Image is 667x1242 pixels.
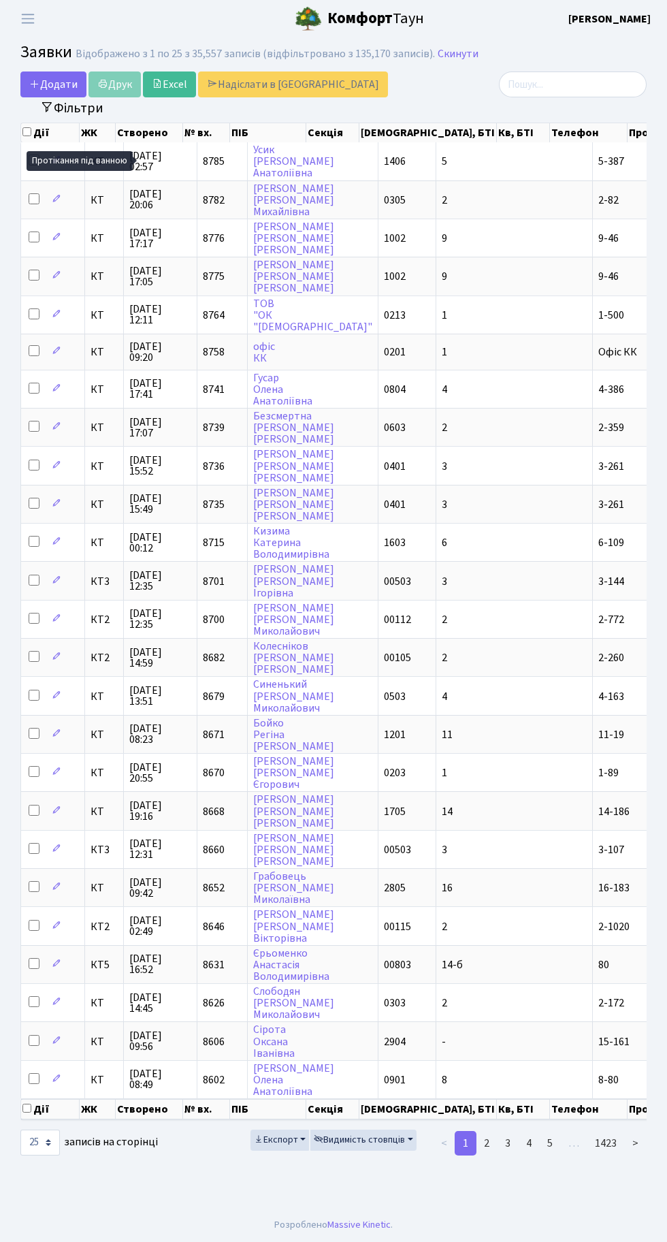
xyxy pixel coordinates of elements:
span: 1 [442,765,447,780]
span: 0203 [384,765,406,780]
span: 2 [442,612,447,627]
span: 8764 [203,308,225,323]
span: КТ [91,195,118,206]
span: 8631 [203,957,225,972]
span: 00803 [384,957,411,972]
span: 16 [442,880,453,895]
span: 1406 [384,154,406,169]
a: ЄрьоменкоАнастасіяВолодимирівна [253,946,329,984]
span: [DATE] 08:49 [129,1068,191,1090]
th: Секція [306,1099,359,1119]
span: 11 [442,727,453,742]
span: 15-161 [598,1034,630,1049]
button: Експорт [250,1130,310,1151]
span: 2 [442,996,447,1010]
span: КТ3 [91,844,118,855]
span: 1 [442,308,447,323]
a: Безсмертна[PERSON_NAME][PERSON_NAME] [253,409,334,447]
span: Додати [29,77,78,92]
span: 8741 [203,382,225,397]
span: 4-163 [598,689,624,704]
span: [DATE] 19:16 [129,800,191,822]
th: Секція [306,123,359,142]
th: Дії [21,1099,80,1119]
span: Видимість стовпців [314,1133,405,1147]
a: [PERSON_NAME][PERSON_NAME]Вікторівна [253,908,334,946]
a: Синенький[PERSON_NAME]Миколайович [253,678,334,716]
span: [DATE] 12:11 [129,304,191,325]
span: 8775 [203,269,225,284]
span: 1603 [384,535,406,550]
label: записів на сторінці [20,1130,158,1156]
span: [DATE] 09:20 [129,341,191,363]
a: [PERSON_NAME][PERSON_NAME][PERSON_NAME] [253,793,334,831]
span: 2 [442,919,447,934]
span: 8626 [203,996,225,1010]
th: Кв, БТІ [497,1099,550,1119]
span: 8606 [203,1034,225,1049]
span: КТ2 [91,652,118,663]
span: 00115 [384,919,411,934]
span: [DATE] 12:35 [129,570,191,592]
span: КТ5 [91,959,118,970]
th: Створено [116,123,183,142]
th: [DEMOGRAPHIC_DATA], БТІ [359,123,497,142]
span: 14-б [442,957,463,972]
span: [DATE] 16:52 [129,953,191,975]
span: 2-82 [598,193,619,208]
span: 2904 [384,1034,406,1049]
span: 3 [442,497,447,512]
a: офісКК [253,339,275,366]
span: 0603 [384,420,406,435]
span: [DATE] 20:06 [129,189,191,210]
img: logo.png [295,5,322,33]
span: КТ [91,347,118,357]
span: 1-500 [598,308,624,323]
span: 3 [442,574,447,589]
span: 6-109 [598,535,624,550]
span: 1002 [384,231,406,246]
a: [PERSON_NAME][PERSON_NAME]Ігорівна [253,562,334,601]
span: 1002 [384,269,406,284]
span: 11-19 [598,727,624,742]
input: Пошук... [499,71,647,97]
a: 3 [497,1131,519,1156]
span: 2 [442,420,447,435]
span: КТ [91,422,118,433]
span: 8739 [203,420,225,435]
span: КТ2 [91,921,118,932]
span: 2805 [384,880,406,895]
span: [DATE] 09:42 [129,877,191,899]
span: 9 [442,269,447,284]
span: 9-46 [598,231,619,246]
a: [PERSON_NAME][PERSON_NAME]Єгорович [253,754,334,792]
a: КизимаКатеринаВолодимирівна [253,524,329,562]
a: Excel [143,71,196,97]
th: ПІБ [230,1099,306,1119]
div: Розроблено . [274,1217,393,1232]
span: 8776 [203,231,225,246]
div: Відображено з 1 по 25 з 35,557 записів (відфільтровано з 135,170 записів). [76,48,435,61]
a: [PERSON_NAME][PERSON_NAME]Миколайович [253,601,334,639]
span: 00105 [384,650,411,665]
a: [PERSON_NAME][PERSON_NAME]Михайлівна [253,181,334,219]
span: 2 [442,193,447,208]
span: 8652 [203,880,225,895]
a: [PERSON_NAME][PERSON_NAME][PERSON_NAME] [253,257,334,296]
b: Комфорт [327,7,393,29]
span: [DATE] 15:52 [129,455,191,477]
span: 9 [442,231,447,246]
span: 0901 [384,1072,406,1087]
span: 00503 [384,842,411,857]
span: - [442,1034,446,1049]
span: КТ [91,998,118,1008]
span: 3 [442,842,447,857]
span: 6 [442,535,447,550]
span: 2-1020 [598,919,630,934]
span: [DATE] 09:56 [129,1030,191,1052]
span: [DATE] 20:55 [129,762,191,784]
th: ЖК [80,1099,116,1119]
span: [DATE] 00:12 [129,532,191,554]
span: 1 [442,345,447,360]
span: 8682 [203,650,225,665]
